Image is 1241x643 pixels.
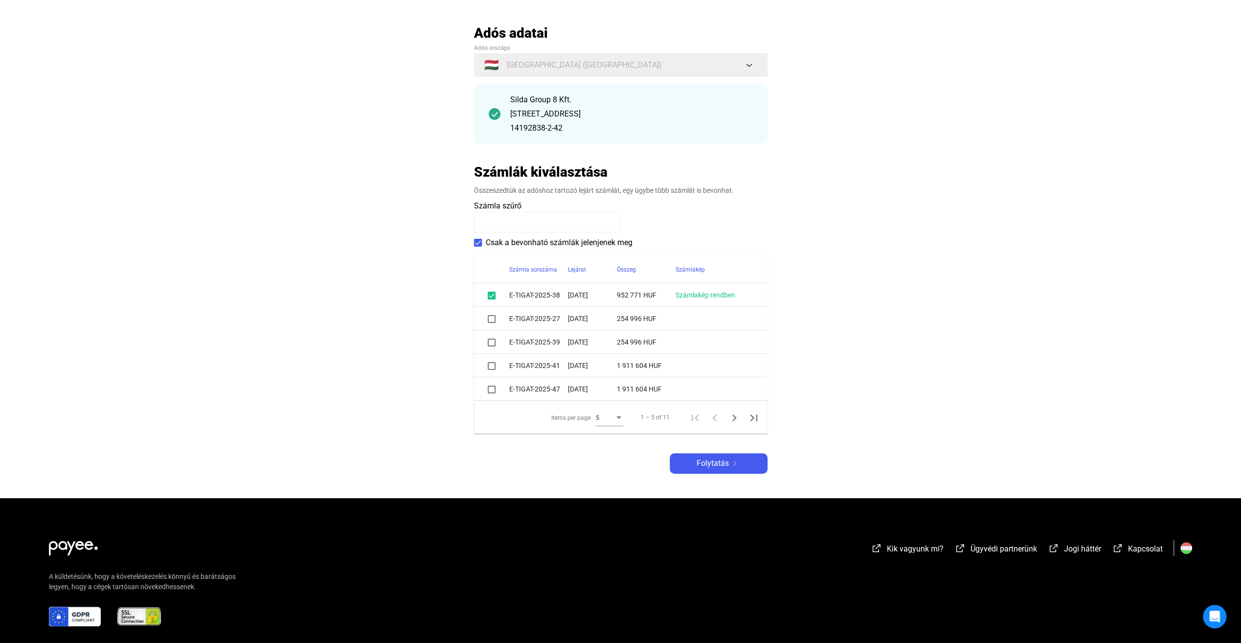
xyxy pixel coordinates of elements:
td: 952 771 HUF [617,283,676,307]
span: [GEOGRAPHIC_DATA] ([GEOGRAPHIC_DATA]) [507,59,662,71]
button: First page [685,408,705,427]
span: Kapcsolat [1128,544,1163,553]
td: E-TIGAT-2025-47 [509,377,568,401]
a: external-link-whiteKapcsolat [1112,546,1163,555]
td: [DATE] [568,283,617,307]
div: Lejárat [568,264,586,276]
div: Számlakép [676,264,756,276]
td: E-TIGAT-2025-39 [509,330,568,354]
div: Számlakép [676,264,705,276]
div: Lejárat [568,264,617,276]
td: [DATE] [568,354,617,377]
img: external-link-white [871,543,882,553]
div: Items per page: [551,412,592,424]
span: Számla szűrő [474,201,521,210]
td: [DATE] [568,330,617,354]
span: Ügyvédi partnerünk [970,544,1037,553]
td: 1 911 604 HUF [617,377,676,401]
img: checkmark-darker-green-circle [489,108,500,120]
span: Csak a bevonható számlák jelenjenek meg [486,237,632,249]
td: E-TIGAT-2025-27 [509,307,568,330]
span: Folytatás [697,458,729,469]
img: external-link-white [1112,543,1124,553]
h2: Adós adatai [474,24,767,42]
a: external-link-whiteJogi háttér [1048,546,1101,555]
img: ssl [116,607,162,626]
span: 🇭🇺 [484,59,499,71]
a: Számlakép rendben [676,291,735,299]
td: 254 996 HUF [617,330,676,354]
img: arrow-right-white [729,461,741,466]
div: Számla sorszáma [509,264,568,276]
mat-select: Items per page: [596,412,623,423]
div: 14192838-2-42 [510,122,753,134]
img: HU.svg [1180,542,1192,554]
img: external-link-white [1048,543,1060,553]
span: Adós országa [474,45,510,51]
td: E-TIGAT-2025-41 [509,354,568,377]
img: white-payee-white-dot.svg [49,535,98,555]
span: 5 [596,414,599,421]
span: Kik vagyunk mi? [887,544,944,553]
button: 🇭🇺[GEOGRAPHIC_DATA] ([GEOGRAPHIC_DATA]) [474,53,767,77]
td: 1 911 604 HUF [617,354,676,377]
div: 1 – 5 of 11 [641,412,670,423]
img: external-link-white [954,543,966,553]
a: external-link-whiteÜgyvédi partnerünk [954,546,1037,555]
div: Összeg [617,264,636,276]
td: [DATE] [568,377,617,401]
a: external-link-whiteKik vagyunk mi? [871,546,944,555]
td: [DATE] [568,307,617,330]
div: [STREET_ADDRESS] [510,108,753,120]
img: gdpr [49,607,101,626]
button: Last page [744,408,764,427]
div: Összeszedtük az adóshoz tartozó lejárt számlát, egy ügybe több számlát is bevonhat. [474,185,767,195]
button: Previous page [705,408,724,427]
div: Open Intercom Messenger [1203,605,1226,628]
td: 254 996 HUF [617,307,676,330]
td: E-TIGAT-2025-38 [509,283,568,307]
h2: Számlák kiválasztása [474,163,608,181]
button: Folytatásarrow-right-white [670,453,767,474]
div: Számla sorszáma [509,264,557,276]
span: Jogi háttér [1064,544,1101,553]
button: Next page [724,408,744,427]
div: Silda Group 8 Kft. [510,94,753,106]
div: Összeg [617,264,676,276]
